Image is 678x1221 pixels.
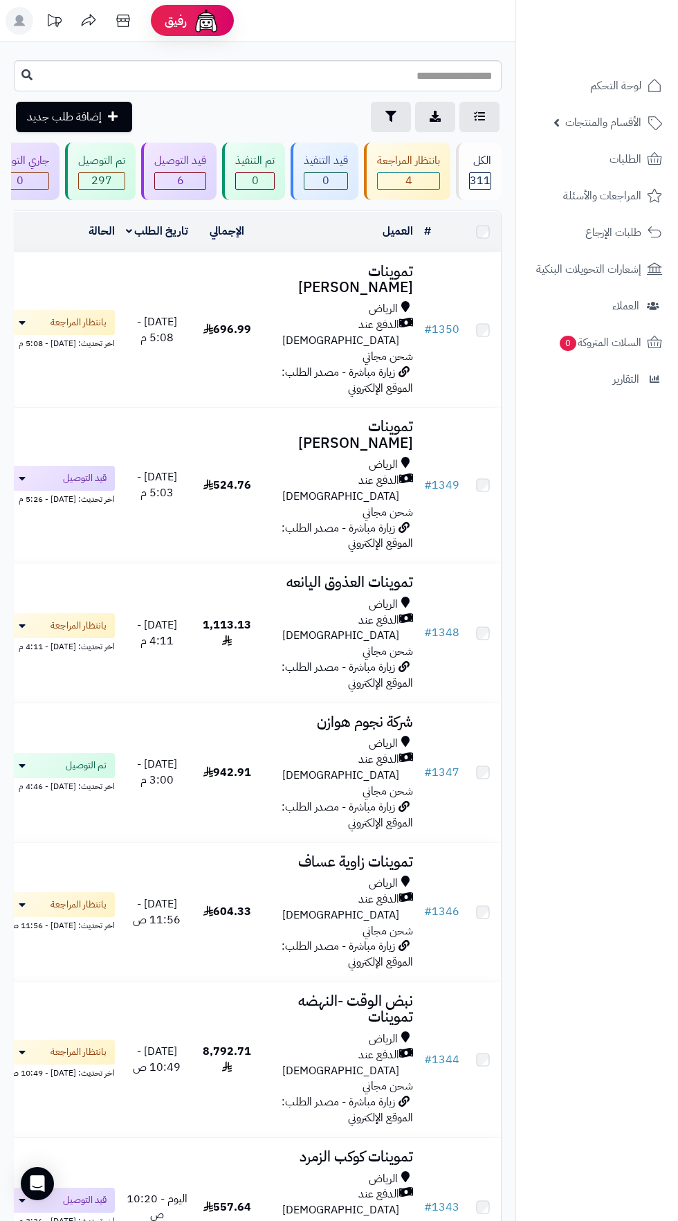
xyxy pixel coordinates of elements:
[383,223,413,239] a: العميل
[424,1051,459,1068] a: #1344
[610,150,641,169] span: الطلبات
[126,223,189,239] a: تاريخ الطلب
[424,1199,432,1215] span: #
[424,321,432,338] span: #
[424,1051,432,1068] span: #
[363,504,413,521] span: شحن مجاني
[203,1199,251,1215] span: 557.64
[4,638,115,653] div: اخر تحديث: [DATE] - 4:11 م
[4,491,115,505] div: اخر تحديث: [DATE] - 5:26 م
[361,143,453,200] a: بانتظار المراجعة 4
[62,143,138,200] a: تم التوصيل 297
[363,783,413,799] span: شحن مجاني
[377,153,440,169] div: بانتظار المراجعة
[304,173,347,189] span: 0
[558,333,641,352] span: السلات المتروكة
[424,1199,459,1215] a: #1343
[137,314,177,346] span: [DATE] - 5:08 م
[27,109,102,125] span: إضافة طلب جديد
[155,173,205,189] span: 6
[203,903,251,920] span: 604.33
[4,1065,115,1079] div: اخر تحديث: [DATE] - 10:49 ص
[266,1149,413,1165] h3: تموينات كوكب الزمرد
[165,12,187,29] span: رفيق
[524,363,670,396] a: التقارير
[469,153,491,169] div: الكل
[266,752,399,784] span: الدفع عند [DEMOGRAPHIC_DATA]
[235,153,275,169] div: تم التنفيذ
[236,173,274,189] span: 0
[203,1043,251,1076] span: 8,792.71
[560,336,577,352] span: 0
[282,799,413,831] span: زيارة مباشرة - مصدر الطلب: الموقع الإلكتروني
[590,76,641,96] span: لوحة التحكم
[369,1171,398,1187] span: الرياض
[133,1043,181,1076] span: [DATE] - 10:49 ص
[203,321,251,338] span: 696.99
[37,7,71,38] a: تحديثات المنصة
[210,223,244,239] a: الإجمالي
[536,260,641,279] span: إشعارات التحويلات البنكية
[585,223,641,242] span: طلبات الإرجاع
[51,1045,107,1059] span: بانتظار المراجعة
[266,1186,399,1218] span: الدفع عند [DEMOGRAPHIC_DATA]
[266,613,399,644] span: الدفع عند [DEMOGRAPHIC_DATA]
[424,624,459,641] a: #1348
[470,173,491,189] span: 311
[424,477,459,494] a: #1349
[203,617,251,649] span: 1,113.13
[612,296,639,316] span: العملاء
[266,264,413,296] h3: تموينات [PERSON_NAME]
[524,143,670,176] a: الطلبات
[424,477,432,494] span: #
[369,876,398,892] span: الرياض
[51,316,107,329] span: بانتظار المراجعة
[282,1094,413,1126] span: زيارة مباشرة - مصدر الطلب: الموقع الإلكتروني
[363,1078,413,1094] span: شحن مجاني
[524,289,670,323] a: العملاء
[524,326,670,359] a: السلات المتروكة0
[282,364,413,397] span: زيارة مباشرة - مصدر الطلب: الموقع الإلكتروني
[4,335,115,350] div: اخر تحديث: [DATE] - 5:08 م
[363,348,413,365] span: شحن مجاني
[21,1167,54,1200] div: Open Intercom Messenger
[266,317,399,349] span: الدفع عند [DEMOGRAPHIC_DATA]
[424,903,432,920] span: #
[613,370,639,389] span: التقارير
[282,520,413,552] span: زيارة مباشرة - مصدر الطلب: الموقع الإلكتروني
[16,102,132,132] a: إضافة طلب جديد
[66,759,107,772] span: تم التوصيل
[266,714,413,730] h3: شركة نجوم هوازن
[266,892,399,923] span: الدفع عند [DEMOGRAPHIC_DATA]
[266,575,413,590] h3: تموينات العذوق اليانعه
[203,764,251,781] span: 942.91
[565,113,641,132] span: الأقسام والمنتجات
[369,457,398,473] span: الرياض
[266,419,413,451] h3: تموينات [PERSON_NAME]
[424,764,432,781] span: #
[266,473,399,505] span: الدفع عند [DEMOGRAPHIC_DATA]
[369,597,398,613] span: الرياض
[369,301,398,317] span: الرياض
[203,477,251,494] span: 524.76
[137,469,177,501] span: [DATE] - 5:03 م
[369,1031,398,1047] span: الرياض
[154,153,206,169] div: قيد التوصيل
[63,471,107,485] span: قيد التوصيل
[78,153,125,169] div: تم التوصيل
[282,659,413,691] span: زيارة مباشرة - مصدر الطلب: الموقع الإلكتروني
[378,173,439,189] span: 4
[363,923,413,939] span: شحن مجاني
[137,617,177,649] span: [DATE] - 4:11 م
[4,778,115,793] div: اخر تحديث: [DATE] - 4:46 م
[79,173,125,189] span: 297
[266,1047,399,1079] span: الدفع عند [DEMOGRAPHIC_DATA]
[424,321,459,338] a: #1350
[524,179,670,212] a: المراجعات والأسئلة
[133,896,181,928] span: [DATE] - 11:56 ص
[424,223,431,239] a: #
[363,643,413,660] span: شحن مجاني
